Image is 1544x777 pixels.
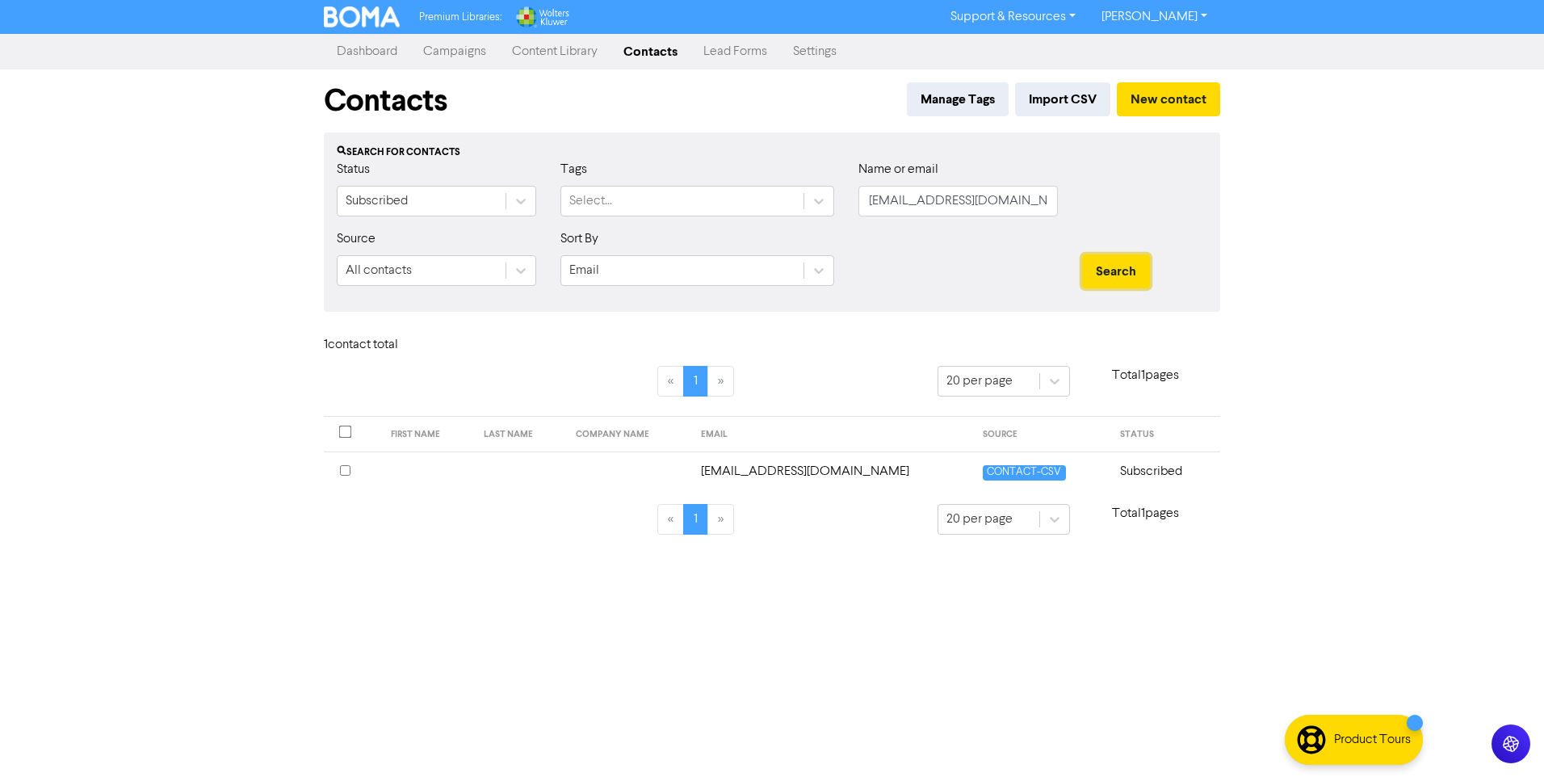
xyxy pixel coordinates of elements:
a: Settings [780,36,850,68]
label: Name or email [858,160,938,179]
a: Page 1 is your current page [683,366,708,397]
button: Import CSV [1015,82,1110,116]
button: Search [1082,254,1150,288]
a: Page 1 is your current page [683,504,708,535]
a: Content Library [499,36,610,68]
a: Support & Resources [938,4,1089,30]
label: Source [337,229,376,249]
span: Premium Libraries: [419,12,501,23]
h6: 1 contact total [324,338,453,353]
div: Email [569,261,599,280]
a: Dashboard [324,36,410,68]
div: All contacts [346,261,412,280]
div: Search for contacts [337,145,1207,160]
span: CONTACT-CSV [983,465,1065,481]
div: Subscribed [346,191,408,211]
a: [PERSON_NAME] [1089,4,1220,30]
th: EMAIL [691,417,974,452]
a: Contacts [610,36,690,68]
th: SOURCE [973,417,1110,452]
div: Select... [569,191,612,211]
button: New contact [1117,82,1220,116]
label: Sort By [560,229,598,249]
th: COMPANY NAME [566,417,691,452]
p: Total 1 pages [1070,366,1220,385]
th: FIRST NAME [381,417,473,452]
div: 20 per page [946,510,1013,529]
td: Subscribed [1110,451,1220,491]
h1: Contacts [324,82,447,120]
img: Wolters Kluwer [514,6,569,27]
label: Status [337,160,370,179]
div: 20 per page [946,372,1013,391]
iframe: Chat Widget [1463,699,1544,777]
td: noffs58@gmail.com [691,451,974,491]
p: Total 1 pages [1070,504,1220,523]
button: Manage Tags [907,82,1009,116]
a: Lead Forms [690,36,780,68]
th: STATUS [1110,417,1220,452]
th: LAST NAME [474,417,566,452]
img: BOMA Logo [324,6,400,27]
label: Tags [560,160,587,179]
a: Campaigns [410,36,499,68]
